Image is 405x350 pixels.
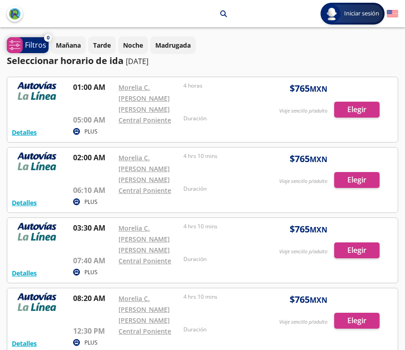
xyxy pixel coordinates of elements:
[150,36,196,54] button: Madrugada
[387,8,398,20] button: English
[119,224,170,254] a: Morelia C. [PERSON_NAME] [PERSON_NAME]
[47,34,49,42] span: 0
[12,128,37,137] button: Detalles
[114,9,138,19] p: Morelia
[119,116,171,124] a: Central Poniente
[119,294,170,325] a: Morelia C. [PERSON_NAME] [PERSON_NAME]
[84,268,98,276] p: PLUS
[56,40,81,50] p: Mañana
[12,339,37,348] button: Detalles
[118,36,148,54] button: Noche
[119,327,171,335] a: Central Poniente
[119,186,171,195] a: Central Poniente
[84,198,98,206] p: PLUS
[93,40,111,50] p: Tarde
[119,256,171,265] a: Central Poniente
[123,40,143,50] p: Noche
[149,9,213,19] p: [GEOGRAPHIC_DATA]
[7,54,123,68] p: Seleccionar horario de ida
[84,128,98,136] p: PLUS
[88,36,116,54] button: Tarde
[51,36,86,54] button: Mañana
[119,83,170,113] a: Morelia C. [PERSON_NAME] [PERSON_NAME]
[12,268,37,278] button: Detalles
[7,6,23,22] button: back
[12,198,37,207] button: Detalles
[84,339,98,347] p: PLUS
[126,56,148,67] p: [DATE]
[155,40,191,50] p: Madrugada
[119,153,170,184] a: Morelia C. [PERSON_NAME] [PERSON_NAME]
[25,39,46,50] p: Filtros
[341,9,383,18] span: Iniciar sesión
[7,37,49,53] button: 0Filtros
